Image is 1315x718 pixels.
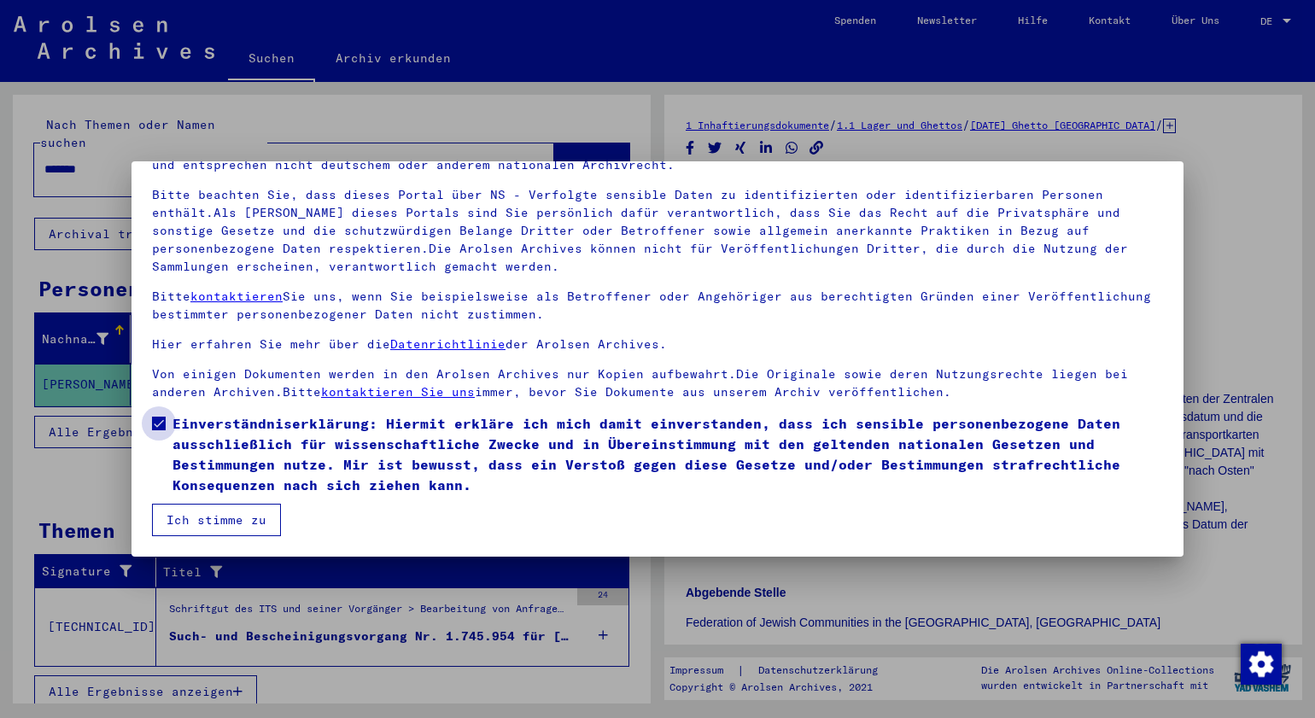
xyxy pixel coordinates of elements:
[152,504,281,536] button: Ich stimme zu
[190,289,283,304] a: kontaktieren
[321,384,475,400] a: kontaktieren Sie uns
[390,336,506,352] a: Datenrichtlinie
[152,365,1163,401] p: Von einigen Dokumenten werden in den Arolsen Archives nur Kopien aufbewahrt.Die Originale sowie d...
[152,336,1163,353] p: Hier erfahren Sie mehr über die der Arolsen Archives.
[1241,644,1282,685] img: Zustimmung ändern
[152,186,1163,276] p: Bitte beachten Sie, dass dieses Portal über NS - Verfolgte sensible Daten zu identifizierten oder...
[152,288,1163,324] p: Bitte Sie uns, wenn Sie beispielsweise als Betroffener oder Angehöriger aus berechtigten Gründen ...
[172,413,1163,495] span: Einverständniserklärung: Hiermit erkläre ich mich damit einverstanden, dass ich sensible personen...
